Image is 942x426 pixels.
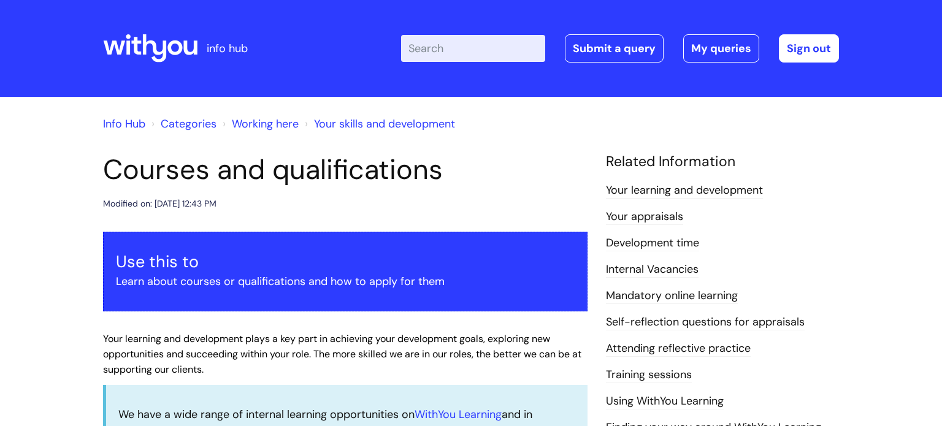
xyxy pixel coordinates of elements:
[606,288,738,304] a: Mandatory online learning
[116,252,575,272] h3: Use this to
[207,39,248,58] p: info hub
[779,34,839,63] a: Sign out
[606,262,699,278] a: Internal Vacancies
[116,272,575,291] p: Learn about courses or qualifications and how to apply for them
[606,153,839,170] h4: Related Information
[683,34,759,63] a: My queries
[606,314,805,330] a: Self-reflection questions for appraisals
[103,332,581,376] span: Your learning and development plays a key part in achieving your development goals, exploring new...
[606,394,724,409] a: Using WithYou Learning
[606,367,692,383] a: Training sessions
[606,209,683,225] a: Your appraisals
[401,35,545,62] input: Search
[103,153,588,186] h1: Courses and qualifications
[401,34,839,63] div: | -
[148,114,216,134] li: Solution home
[606,341,751,357] a: Attending reflective practice
[302,114,455,134] li: Your skills and development
[565,34,664,63] a: Submit a query
[232,116,299,131] a: Working here
[103,196,216,211] div: Modified on: [DATE] 12:43 PM
[606,235,699,251] a: Development time
[103,116,145,131] a: Info Hub
[606,183,763,199] a: Your learning and development
[161,116,216,131] a: Categories
[220,114,299,134] li: Working here
[415,407,502,422] a: WithYou Learning
[314,116,455,131] a: Your skills and development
